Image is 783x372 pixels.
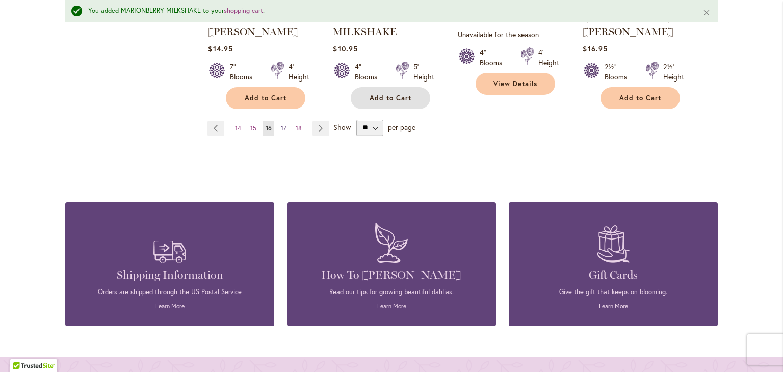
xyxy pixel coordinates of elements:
a: MARIONBERRY MILKSHAKE [333,11,412,38]
a: [PERSON_NAME] [PERSON_NAME] [583,11,673,38]
button: Add to Cart [226,87,305,109]
div: 2½' Height [663,62,684,82]
a: Learn More [599,302,628,310]
div: 7" Blooms [230,62,258,82]
div: 4' Height [538,47,559,68]
p: Orders are shipped through the US Postal Service [81,287,259,297]
div: 4" Blooms [480,47,508,68]
a: 17 [278,121,289,136]
span: per page [388,122,415,131]
a: MARSHMALLOW [458,11,544,23]
p: Unavailable for the season [458,30,571,39]
a: shopping cart [224,6,263,15]
iframe: Launch Accessibility Center [8,336,36,364]
span: 14 [235,124,241,132]
a: Learn More [377,302,406,310]
span: $10.95 [333,44,357,54]
h4: Shipping Information [81,268,259,282]
span: $14.95 [208,44,232,54]
span: 17 [281,124,286,132]
span: 15 [250,124,256,132]
div: You added MARIONBERRY MILKSHAKE to your . [88,6,687,16]
div: 4" Blooms [355,62,383,82]
a: Learn More [155,302,185,310]
span: Show [333,122,351,131]
span: $16.95 [583,44,607,54]
a: 18 [293,121,304,136]
span: 18 [296,124,302,132]
a: 15 [248,121,259,136]
div: 4' Height [289,62,309,82]
button: Add to Cart [351,87,430,109]
span: Add to Cart [370,94,411,102]
h4: How To [PERSON_NAME] [302,268,481,282]
div: 2½" Blooms [605,62,633,82]
span: Add to Cart [245,94,286,102]
a: View Details [476,73,555,95]
a: [PERSON_NAME] [PERSON_NAME] [208,11,299,38]
span: Add to Cart [619,94,661,102]
a: 14 [232,121,244,136]
div: 5' Height [413,62,434,82]
span: View Details [493,79,537,88]
button: Add to Cart [601,87,680,109]
p: Give the gift that keeps on blooming. [524,287,702,297]
span: 16 [266,124,272,132]
h4: Gift Cards [524,268,702,282]
p: Read our tips for growing beautiful dahlias. [302,287,481,297]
